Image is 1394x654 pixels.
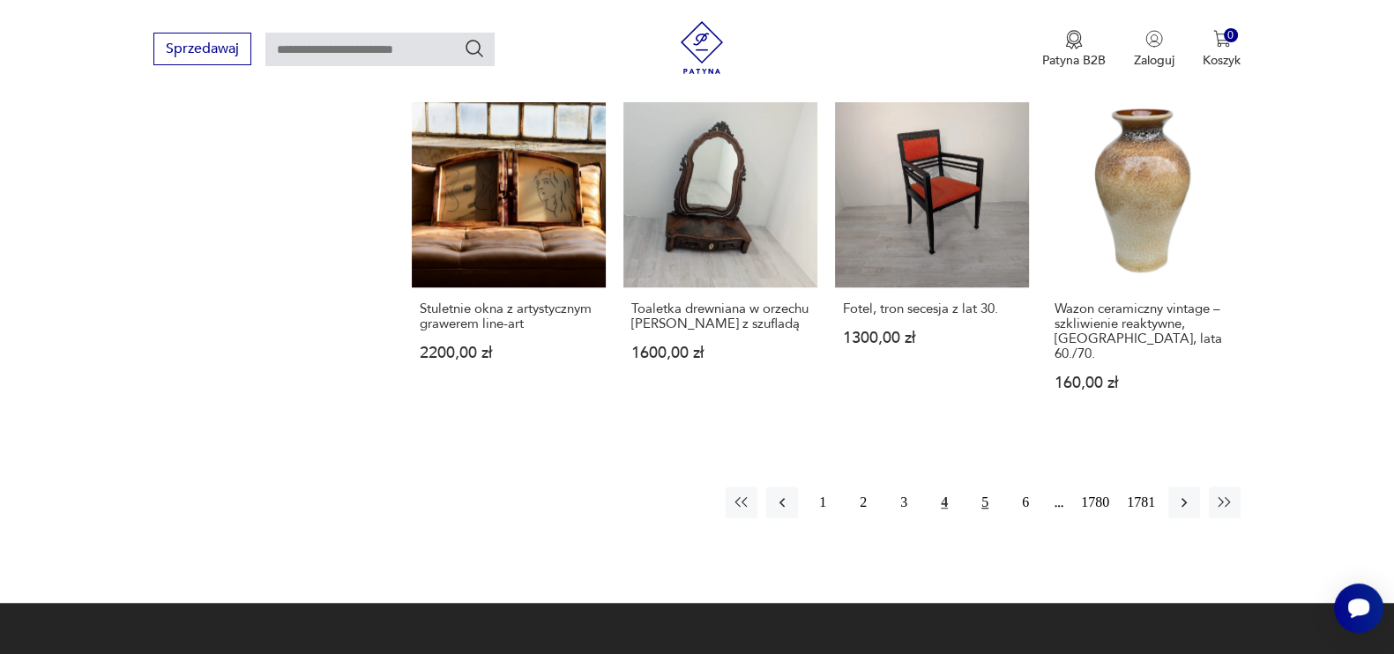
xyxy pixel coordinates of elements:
h3: Fotel, tron secesja z lat 30. [843,301,1021,316]
button: 6 [1010,487,1041,518]
img: Ikona koszyka [1213,30,1231,48]
div: 0 [1224,28,1239,43]
p: 1300,00 zł [843,331,1021,346]
button: 1781 [1122,487,1159,518]
a: Sprzedawaj [153,44,251,56]
img: Ikonka użytkownika [1145,30,1163,48]
button: 1780 [1077,487,1114,518]
iframe: Smartsupp widget button [1334,583,1383,633]
button: 4 [928,487,960,518]
button: 1 [807,487,839,518]
a: Toaletka drewniana w orzechu Ludwik XIX z szufladąToaletka drewniana w orzechu [PERSON_NAME] z sz... [623,93,817,425]
button: 0Koszyk [1203,30,1241,69]
button: 3 [888,487,920,518]
a: Wazon ceramiczny vintage – szkliwienie reaktywne, Niemcy, lata 60./70.Wazon ceramiczny vintage – ... [1047,93,1241,425]
button: 5 [969,487,1001,518]
p: Patyna B2B [1042,52,1106,69]
p: 2200,00 zł [420,346,598,360]
button: 2 [847,487,879,518]
a: Stuletnie okna z artystycznym grawerem line-artStuletnie okna z artystycznym grawerem line-art220... [412,93,606,425]
a: Fotel, tron secesja z lat 30.Fotel, tron secesja z lat 30.1300,00 zł [835,93,1029,425]
img: Patyna - sklep z meblami i dekoracjami vintage [675,21,728,74]
a: Ikona medaluPatyna B2B [1042,30,1106,69]
button: Patyna B2B [1042,30,1106,69]
h3: Wazon ceramiczny vintage – szkliwienie reaktywne, [GEOGRAPHIC_DATA], lata 60./70. [1055,301,1233,361]
button: Szukaj [464,38,485,59]
p: 1600,00 zł [631,346,809,360]
button: Zaloguj [1134,30,1174,69]
button: Sprzedawaj [153,33,251,65]
p: 160,00 zł [1055,375,1233,390]
h3: Toaletka drewniana w orzechu [PERSON_NAME] z szufladą [631,301,809,331]
h3: Stuletnie okna z artystycznym grawerem line-art [420,301,598,331]
img: Ikona medalu [1065,30,1083,49]
p: Koszyk [1203,52,1241,69]
p: Zaloguj [1134,52,1174,69]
